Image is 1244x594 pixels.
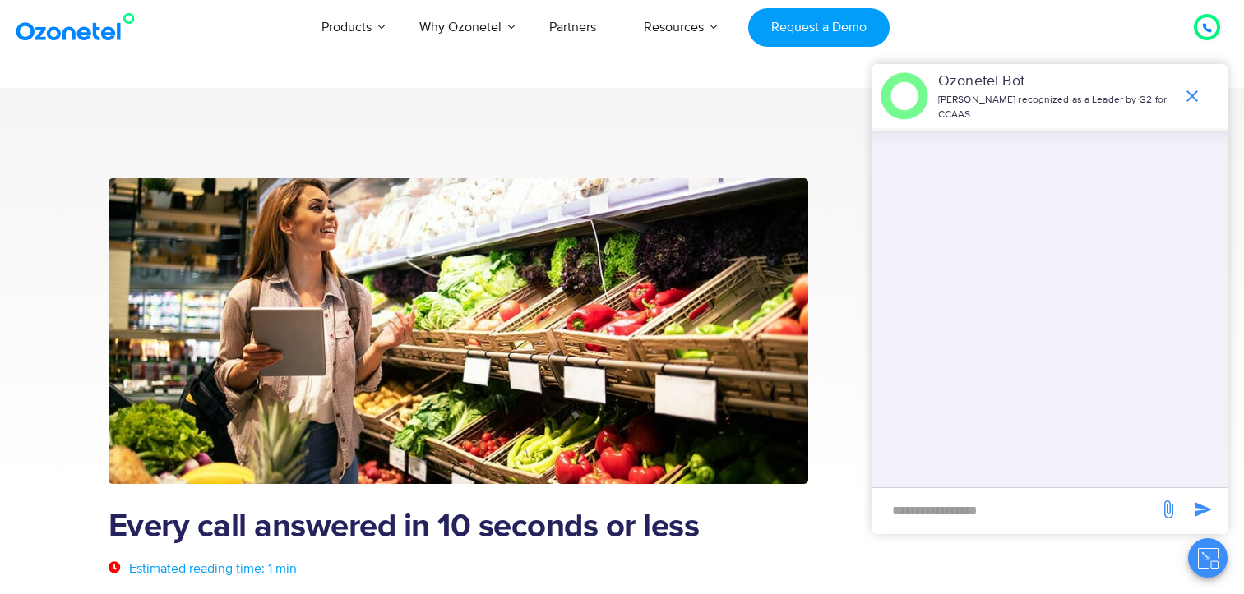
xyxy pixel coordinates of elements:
[748,8,889,47] a: Request a Demo
[1186,493,1219,526] span: send message
[268,560,297,577] span: 1 min
[1152,493,1185,526] span: send message
[881,496,1150,526] div: new-msg-input
[1176,80,1209,113] span: end chat or minimize
[881,72,928,120] img: header
[129,560,265,577] span: Estimated reading time:
[1188,538,1228,578] button: Close chat
[109,509,809,546] h1: Every call answered in 10 seconds or less
[938,71,1174,93] p: Ozonetel Bot
[938,93,1174,122] p: [PERSON_NAME] recognized as a Leader by G2 for CCAAS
